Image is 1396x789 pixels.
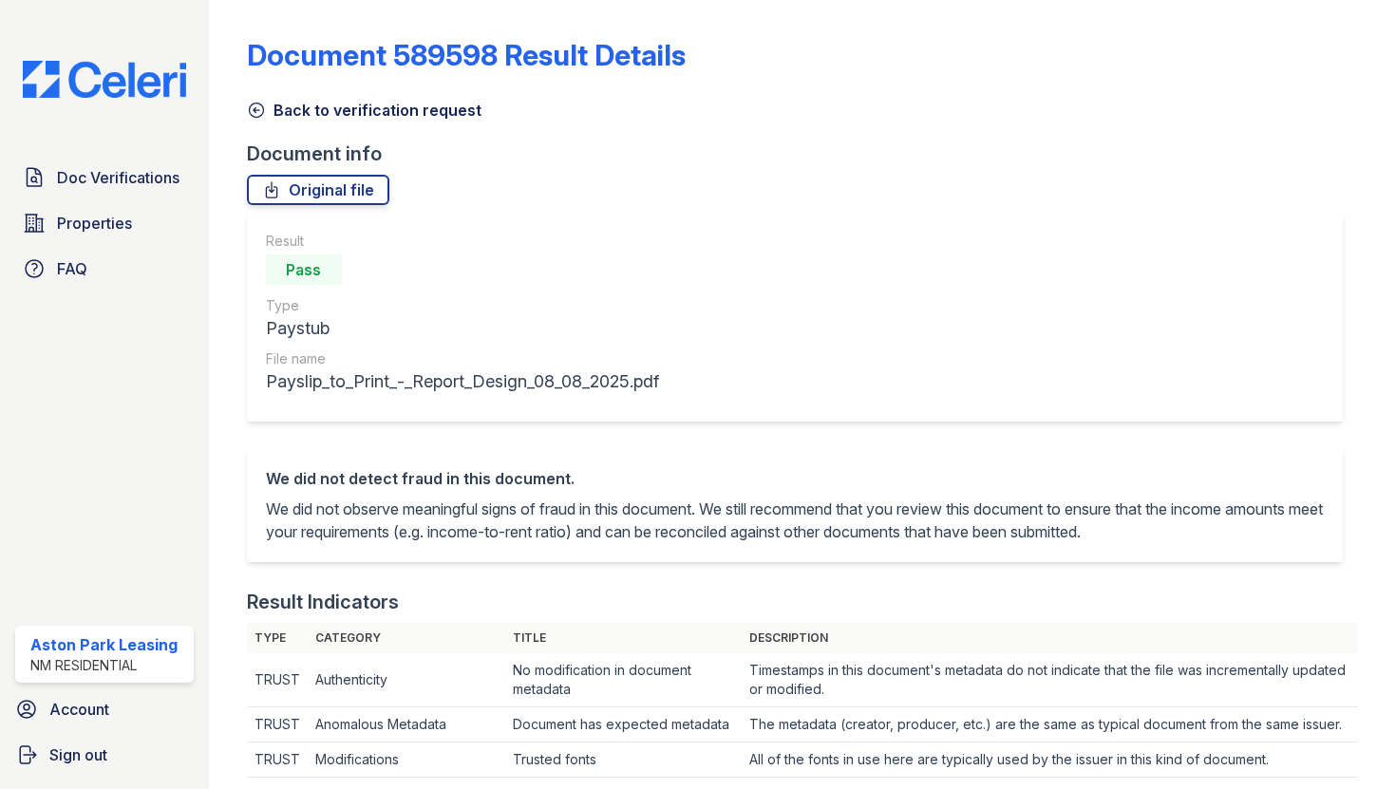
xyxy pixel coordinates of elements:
[247,623,308,653] th: Type
[266,232,659,251] div: Result
[742,623,1358,653] th: Description
[308,623,505,653] th: Category
[505,623,742,653] th: Title
[742,707,1358,742] td: The metadata (creator, producer, etc.) are the same as typical document from the same issuer.
[308,742,505,778] td: Modifications
[505,653,742,707] td: No modification in document metadata
[8,61,201,98] img: CE_Logo_Blue-a8612792a0a2168367f1c8372b55b34899dd931a85d93a1a3d3e32e68fde9ad4.png
[57,166,179,189] span: Doc Verifications
[57,257,87,280] span: FAQ
[505,707,742,742] td: Document has expected metadata
[266,315,659,342] div: Paystub
[266,498,1324,543] p: We did not observe meaningful signs of fraud in this document. We still recommend that you review...
[1316,713,1377,770] iframe: chat widget
[247,175,389,205] a: Original file
[266,254,342,285] div: Pass
[8,736,201,774] a: Sign out
[247,38,686,72] a: Document 589598 Result Details
[247,141,1358,167] div: Document info
[30,656,178,675] div: NM Residential
[308,707,505,742] td: Anomalous Metadata
[742,653,1358,707] td: Timestamps in this document's metadata do not indicate that the file was incrementally updated or...
[247,99,481,122] a: Back to verification request
[266,349,659,368] div: File name
[57,212,132,235] span: Properties
[30,633,178,656] div: Aston Park Leasing
[247,589,399,615] div: Result Indicators
[266,296,659,315] div: Type
[308,653,505,707] td: Authenticity
[247,707,308,742] td: TRUST
[8,690,201,728] a: Account
[247,742,308,778] td: TRUST
[742,742,1358,778] td: All of the fonts in use here are typically used by the issuer in this kind of document.
[266,368,659,395] div: Payslip_to_Print_-_Report_Design_08_08_2025.pdf
[266,467,1324,490] div: We did not detect fraud in this document.
[505,742,742,778] td: Trusted fonts
[15,204,194,242] a: Properties
[15,159,194,197] a: Doc Verifications
[15,250,194,288] a: FAQ
[247,653,308,707] td: TRUST
[49,698,109,721] span: Account
[49,743,107,766] span: Sign out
